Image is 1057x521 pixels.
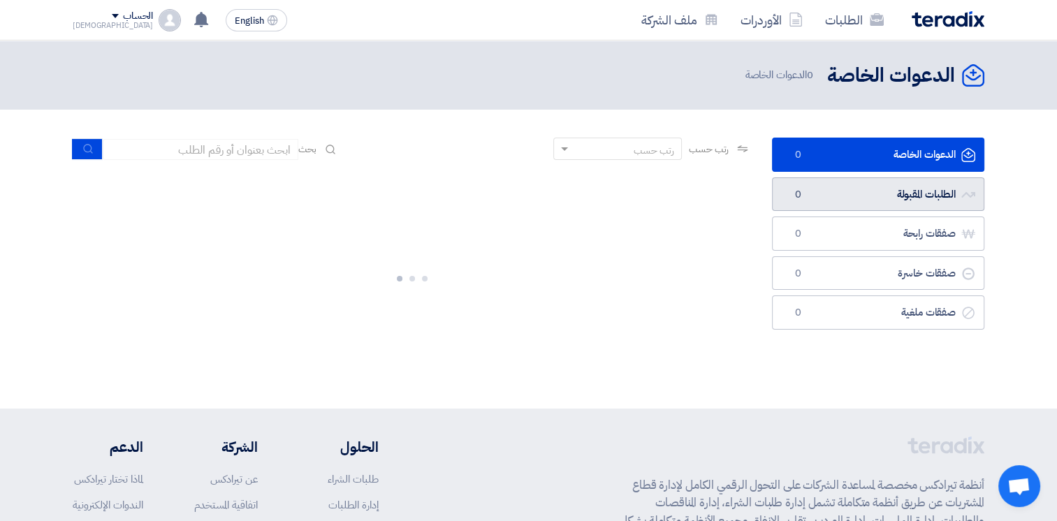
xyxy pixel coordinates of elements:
a: الطلبات المقبولة0 [772,177,984,212]
a: الدعوات الخاصة0 [772,138,984,172]
a: صفقات خاسرة0 [772,256,984,291]
li: الدعم [73,436,143,457]
span: رتب حسب [689,142,729,156]
button: English [226,9,287,31]
a: إدارة الطلبات [328,497,379,513]
span: 0 [789,148,806,162]
span: English [235,16,264,26]
a: صفقات رابحة0 [772,217,984,251]
span: 0 [789,267,806,281]
li: الحلول [300,436,379,457]
a: لماذا تختار تيرادكس [74,471,143,487]
span: 0 [789,306,806,320]
span: الدعوات الخاصة [745,67,816,83]
div: [DEMOGRAPHIC_DATA] [73,22,153,29]
span: 0 [789,188,806,202]
img: Teradix logo [912,11,984,27]
a: الأوردرات [729,3,814,36]
a: الندوات الإلكترونية [73,497,143,513]
span: 0 [807,67,813,82]
h2: الدعوات الخاصة [827,62,955,89]
input: ابحث بعنوان أو رقم الطلب [103,139,298,160]
div: Open chat [998,465,1040,507]
li: الشركة [185,436,258,457]
span: 0 [789,227,806,241]
a: الطلبات [814,3,895,36]
a: ملف الشركة [630,3,729,36]
span: بحث [298,142,316,156]
a: عن تيرادكس [210,471,258,487]
a: اتفاقية المستخدم [194,497,258,513]
div: الحساب [123,10,153,22]
img: profile_test.png [159,9,181,31]
div: رتب حسب [634,143,674,158]
a: صفقات ملغية0 [772,295,984,330]
a: طلبات الشراء [328,471,379,487]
